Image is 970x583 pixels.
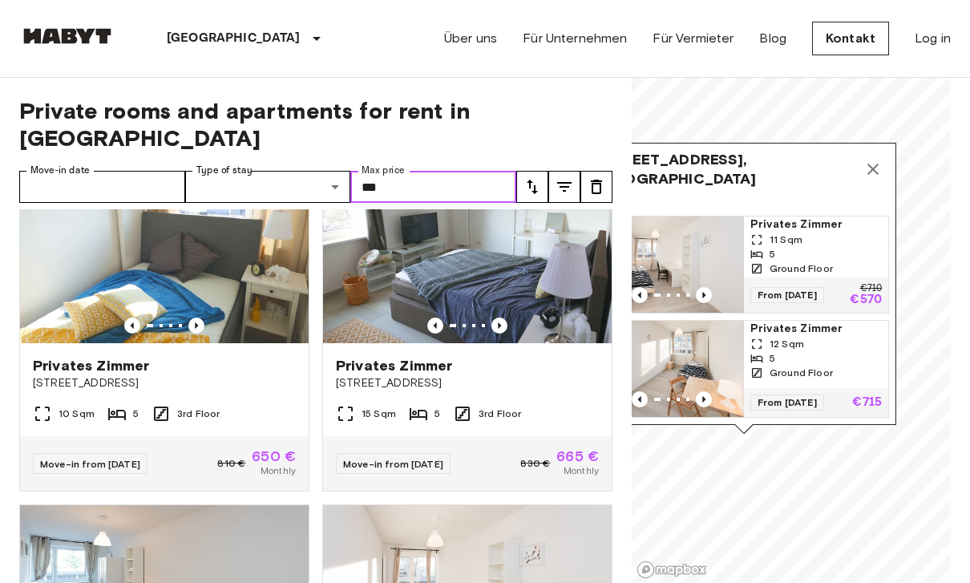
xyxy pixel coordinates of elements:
a: Mapbox logo [637,561,707,579]
span: Ground Floor [770,366,833,380]
span: Privates Zimmer [33,356,149,375]
p: €715 [852,396,882,409]
span: Private rooms and apartments for rent in [GEOGRAPHIC_DATA] [19,97,612,152]
button: Previous image [124,318,140,334]
span: [STREET_ADDRESS], [GEOGRAPHIC_DATA] [599,150,857,188]
span: 5 [133,407,139,421]
span: 2 units [599,195,889,209]
span: 665 € [556,449,599,464]
span: 5 [434,407,440,421]
label: Move-in date [30,164,90,177]
span: [STREET_ADDRESS] [33,375,296,391]
button: Previous image [632,287,648,303]
img: Marketing picture of unit DE-02-073-03M [600,217,744,313]
button: tune [548,171,580,203]
button: Previous image [696,391,712,407]
span: 830 € [520,456,550,471]
span: 11 Sqm [770,233,802,247]
a: Kontakt [812,22,889,55]
span: 5 [770,351,775,366]
a: Marketing picture of unit DE-02-073-03MPrevious imagePrevious imagePrivates Zimmer11 Sqm5Ground F... [599,216,889,314]
button: tune [580,171,612,203]
span: 5 [770,247,775,261]
span: From [DATE] [750,395,824,411]
a: Für Vermieter [653,29,734,48]
span: [STREET_ADDRESS] [336,375,599,391]
img: Marketing picture of unit DE-02-011-001-05HF [323,151,612,343]
a: Marketing picture of unit DE-02-011-001-05HFPrevious imagePrevious imagePrivates Zimmer[STREET_AD... [322,150,612,492]
img: Marketing picture of unit DE-02-073-02M [600,321,744,417]
a: Marketing picture of unit DE-02-073-02MPrevious imagePrevious imagePrivates Zimmer12 Sqm5Ground F... [599,320,889,418]
button: Previous image [696,287,712,303]
input: Choose date [19,171,185,203]
span: Ground Floor [770,261,833,276]
a: Über uns [444,29,497,48]
img: Habyt [19,28,115,44]
a: Marketing picture of unit DE-02-011-001-01HFPrevious imagePrevious imagePrivates Zimmer[STREET_AD... [19,150,309,492]
span: 3rd Floor [479,407,521,421]
span: 810 € [217,456,245,471]
span: From [DATE] [750,287,824,303]
p: €570 [850,294,882,306]
button: Previous image [491,318,507,334]
span: Privates Zimmer [750,321,882,337]
button: Previous image [188,318,204,334]
span: Move-in from [DATE] [343,458,443,470]
span: 15 Sqm [362,407,396,421]
span: Monthly [564,464,599,478]
span: 10 Sqm [59,407,95,421]
button: Previous image [632,391,648,407]
img: Marketing picture of unit DE-02-011-001-01HF [20,151,309,343]
label: Type of stay [196,164,253,177]
span: 650 € [252,449,296,464]
span: Privates Zimmer [336,356,452,375]
p: [GEOGRAPHIC_DATA] [167,29,301,48]
button: tune [516,171,548,203]
a: Log in [915,29,951,48]
button: Previous image [427,318,443,334]
span: Privates Zimmer [750,217,882,233]
span: 12 Sqm [770,337,804,351]
span: Monthly [261,464,296,478]
div: Map marker [592,143,896,434]
a: Für Unternehmen [523,29,627,48]
span: 3rd Floor [177,407,220,421]
a: Blog [759,29,786,48]
p: €710 [860,284,882,294]
label: Max price [362,164,405,177]
span: Move-in from [DATE] [40,458,140,470]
